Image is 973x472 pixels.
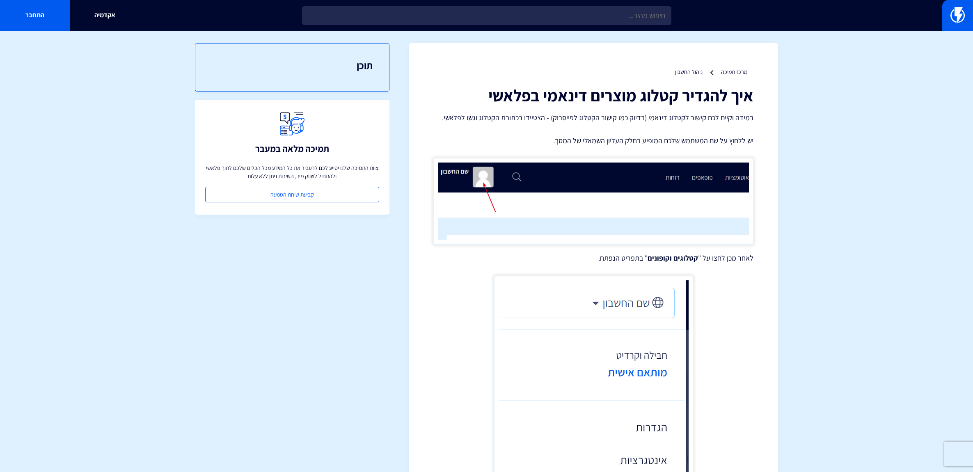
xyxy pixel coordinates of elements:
[433,86,753,104] h1: איך להגדיר קטלוג מוצרים דינאמי בפלאשי
[255,144,329,154] h3: תמיכה מלאה במעבר
[721,68,747,76] a: מרכז תמיכה
[433,112,753,123] p: במידה וקיים לכם קישור לקטלוג דינאמי (בדיוק כמו קישור הקטלוג לפייסבוק) - הצטיידו בכתובת הקטלוג וגש...
[205,164,379,180] p: צוות התמיכה שלנו יסייע לכם להעביר את כל המידע מכל הכלים שלכם לתוך פלאשי ולהתחיל לשווק מיד, השירות...
[302,6,671,25] input: חיפוש מהיר...
[433,253,753,263] p: לאחר מכן לחצו על " " בתפריט הנפתח.
[648,253,698,263] strong: קטלוגים וקופונים
[675,68,703,76] a: ניהול החשבון
[212,60,373,71] h3: תוכן
[433,135,753,146] p: יש ללחוץ על שם המשתמש שלכם המופיע בחלק העליון השמאלי של המסך.
[205,187,379,202] a: קביעת שיחת הטמעה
